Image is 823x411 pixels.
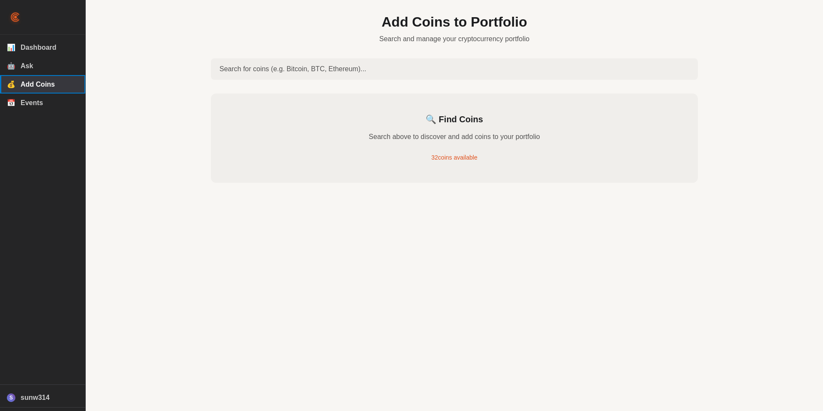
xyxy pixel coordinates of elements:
[211,14,698,30] h1: Add Coins to Portfolio
[10,12,21,22] img: Crust
[21,81,78,88] span: Add Coins
[21,62,78,70] span: Ask
[7,43,15,51] span: 📊
[7,393,15,402] div: S
[7,80,15,88] span: 💰
[211,33,698,45] p: Search and manage your cryptocurrency portfolio
[225,114,684,124] h3: 🔍 Find Coins
[225,131,684,142] p: Search above to discover and add coins to your portfolio
[21,44,78,51] span: Dashboard
[21,99,78,107] span: Events
[211,58,698,80] input: Search for coins (e.g. Bitcoin, BTC, Ethereum)...
[431,153,477,162] span: 32 coins available
[21,394,78,402] span: sunw314
[7,62,15,70] span: 🤖
[7,99,15,107] span: 📅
